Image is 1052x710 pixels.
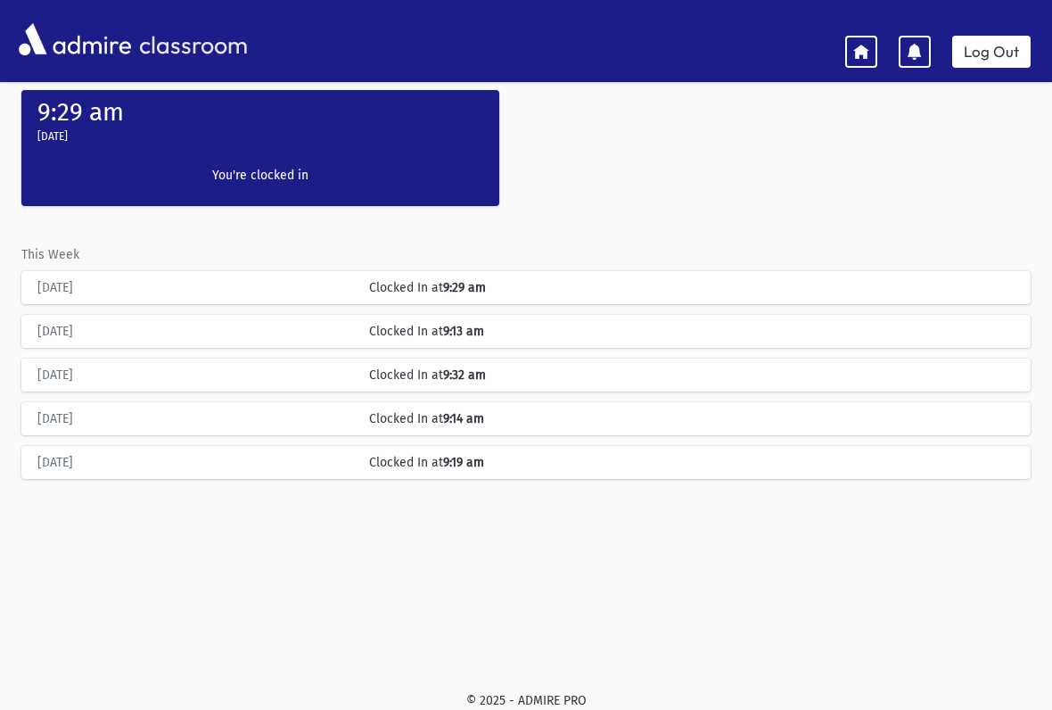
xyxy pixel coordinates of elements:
b: 9:29 am [443,280,486,295]
label: [DATE] [37,128,68,144]
div: [DATE] [29,453,360,472]
b: 9:19 am [443,455,484,470]
div: Clocked In at [360,453,1023,472]
a: Log Out [952,36,1031,68]
div: Clocked In at [360,409,1023,428]
div: © 2025 - ADMIRE PRO [29,691,1023,710]
div: Clocked In at [360,322,1023,341]
div: [DATE] [29,322,360,341]
img: AdmirePro [14,19,136,60]
b: 9:13 am [443,324,484,339]
span: classroom [136,16,248,63]
label: 9:29 am [37,97,124,127]
div: Clocked In at [360,366,1023,384]
label: You're clocked in [154,166,366,185]
div: [DATE] [29,278,360,297]
div: [DATE] [29,409,360,428]
div: Clocked In at [360,278,1023,297]
div: [DATE] [29,366,360,384]
label: This Week [21,245,79,264]
b: 9:32 am [443,367,486,383]
b: 9:14 am [443,411,484,426]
